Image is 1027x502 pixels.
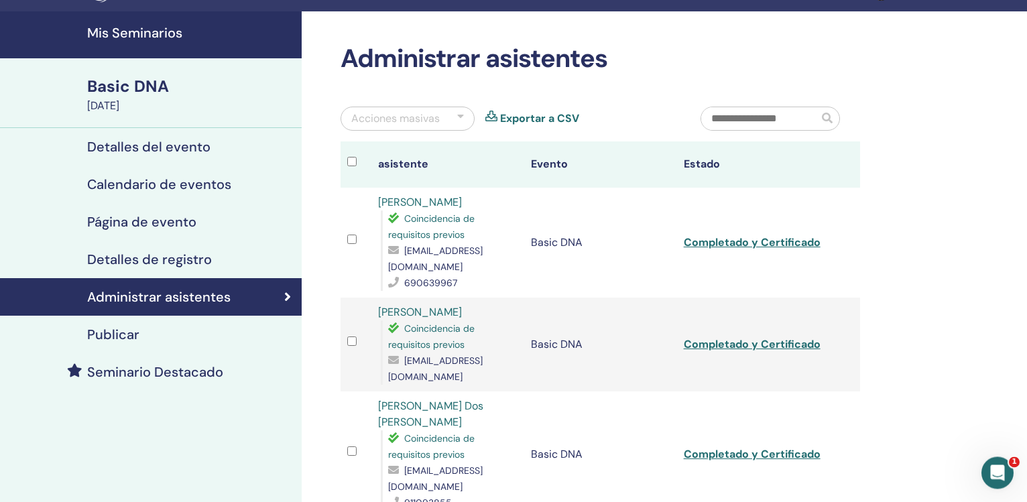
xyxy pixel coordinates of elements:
a: Exportar a CSV [500,111,579,127]
h4: Calendario de eventos [87,176,231,192]
span: 690639967 [404,277,457,289]
h4: Mis Seminarios [87,25,294,41]
h2: Administrar asistentes [341,44,860,74]
h4: Detalles de registro [87,251,212,267]
h4: Detalles del evento [87,139,210,155]
a: Completado y Certificado [684,337,821,351]
a: Completado y Certificado [684,447,821,461]
h4: Administrar asistentes [87,289,231,305]
span: 1 [1009,456,1020,467]
a: Basic DNA[DATE] [79,75,302,114]
a: [PERSON_NAME] [378,195,462,209]
a: Completado y Certificado [684,235,821,249]
span: Coincidencia de requisitos previos [388,212,475,241]
h4: Publicar [87,326,139,342]
span: [EMAIL_ADDRESS][DOMAIN_NAME] [388,355,483,383]
td: Basic DNA [524,298,677,391]
iframe: Intercom live chat [981,456,1014,489]
th: Evento [524,141,677,188]
th: asistente [371,141,524,188]
span: Coincidencia de requisitos previos [388,322,475,351]
h4: Seminario Destacado [87,364,223,380]
div: Acciones masivas [351,111,440,127]
div: [DATE] [87,98,294,114]
span: Coincidencia de requisitos previos [388,432,475,460]
th: Estado [677,141,830,188]
span: [EMAIL_ADDRESS][DOMAIN_NAME] [388,464,483,493]
a: [PERSON_NAME] Dos [PERSON_NAME] [378,399,483,429]
span: [EMAIL_ADDRESS][DOMAIN_NAME] [388,245,483,273]
h4: Página de evento [87,214,196,230]
td: Basic DNA [524,188,677,298]
a: [PERSON_NAME] [378,305,462,319]
div: Basic DNA [87,75,294,98]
